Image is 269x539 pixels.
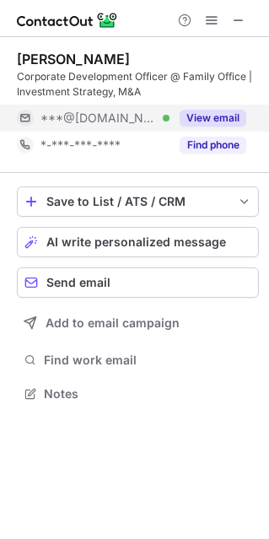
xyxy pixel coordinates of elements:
[17,10,118,30] img: ContactOut v5.3.10
[17,51,130,67] div: [PERSON_NAME]
[46,276,110,289] span: Send email
[17,348,259,372] button: Find work email
[17,308,259,338] button: Add to email campaign
[46,316,180,330] span: Add to email campaign
[44,353,252,368] span: Find work email
[46,195,229,208] div: Save to List / ATS / CRM
[17,186,259,217] button: save-profile-one-click
[17,267,259,298] button: Send email
[44,386,252,402] span: Notes
[40,110,157,126] span: ***@[DOMAIN_NAME]
[180,110,246,127] button: Reveal Button
[17,382,259,406] button: Notes
[17,227,259,257] button: AI write personalized message
[180,137,246,154] button: Reveal Button
[17,69,259,100] div: Corporate Development Officer @ Family Office | Investment Strategy, M&A
[46,235,226,249] span: AI write personalized message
